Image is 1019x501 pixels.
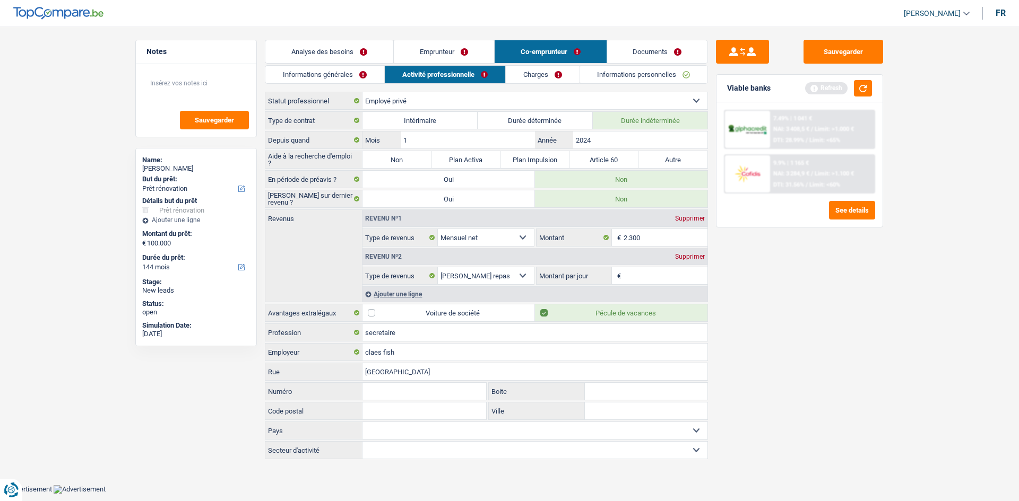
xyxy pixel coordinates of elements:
[815,170,854,177] span: Limit: >1.100 €
[180,111,249,129] button: Sauvegarder
[265,66,384,83] a: Informations générales
[142,230,248,238] label: Montant du prêt:
[265,383,362,400] label: Numéro
[362,171,535,188] label: Oui
[142,253,248,262] label: Durée du prêt:
[489,402,585,419] label: Ville
[142,197,250,205] div: Détails but du prêt
[142,308,250,317] div: open
[265,324,362,341] label: Profession
[806,181,808,188] span: /
[142,175,248,183] label: But du prêt:
[142,156,250,164] div: Name:
[54,485,106,494] img: Advertisement
[142,300,250,308] div: Status:
[996,8,1006,18] div: fr
[495,40,607,63] a: Co-emprunteur
[142,286,250,295] div: New leads
[573,131,707,148] input: AAAA
[593,112,708,129] label: Durée indéterminée
[607,40,708,63] a: Documents
[829,201,875,219] button: See details
[431,151,500,168] label: Plan Activa
[195,117,234,124] span: Sauvegarder
[362,229,438,246] label: Type de revenus
[13,7,103,20] img: TopCompare Logo
[506,66,580,83] a: Charges
[805,82,848,94] div: Refresh
[728,164,767,183] img: Cofidis
[362,215,404,222] div: Revenu nº1
[265,363,362,380] label: Rue
[773,170,809,177] span: NAI: 3 284,9 €
[362,253,404,260] div: Revenu nº2
[612,267,624,284] span: €
[728,124,767,136] img: AlphaCredit
[265,210,362,222] label: Revenus
[265,422,362,439] label: Pays
[773,160,809,166] div: 9.9% | 1 165 €
[811,170,813,177] span: /
[727,84,771,93] div: Viable banks
[537,267,612,284] label: Montant par jour
[265,92,362,109] label: Statut professionnel
[773,126,809,133] span: NAI: 3 408,5 €
[142,239,146,248] span: €
[394,40,494,63] a: Emprunteur
[362,190,535,207] label: Oui
[815,126,854,133] span: Limit: >1.000 €
[773,137,804,144] span: DTI: 28.99%
[362,151,431,168] label: Non
[362,304,535,321] label: Voiture de société
[265,190,362,207] label: [PERSON_NAME] sur dernier revenu ?
[638,151,707,168] label: Autre
[537,229,612,246] label: Montant
[535,171,707,188] label: Non
[265,304,362,321] label: Avantages extralégaux
[265,131,362,148] label: Depuis quand
[535,190,707,207] label: Non
[362,267,438,284] label: Type de revenus
[809,181,840,188] span: Limit: <60%
[142,321,250,330] div: Simulation Date:
[146,47,246,56] h5: Notes
[904,9,961,18] span: [PERSON_NAME]
[535,131,573,148] label: Année
[773,115,812,122] div: 7.49% | 1 041 €
[362,112,478,129] label: Intérimaire
[580,66,708,83] a: Informations personnelles
[401,131,535,148] input: MM
[806,137,808,144] span: /
[142,164,250,173] div: [PERSON_NAME]
[362,131,400,148] label: Mois
[142,330,250,338] div: [DATE]
[265,151,362,168] label: Aide à la recherche d'emploi ?
[478,112,593,129] label: Durée déterminée
[672,215,707,222] div: Supprimer
[265,112,362,129] label: Type de contrat
[804,40,883,64] button: Sauvegarder
[385,66,505,83] a: Activité professionnelle
[535,304,707,321] label: Pécule de vacances
[489,383,585,400] label: Boite
[142,278,250,286] div: Stage:
[265,344,362,361] label: Employeur
[809,137,840,144] span: Limit: <65%
[895,5,970,22] a: [PERSON_NAME]
[811,126,813,133] span: /
[362,286,707,302] div: Ajouter une ligne
[569,151,638,168] label: Article 60
[672,253,707,260] div: Supprimer
[265,40,393,63] a: Analyse des besoins
[773,181,804,188] span: DTI: 31.56%
[265,171,362,188] label: En période de préavis ?
[612,229,624,246] span: €
[265,442,362,459] label: Secteur d'activité
[265,402,362,419] label: Code postal
[142,216,250,224] div: Ajouter une ligne
[500,151,569,168] label: Plan Impulsion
